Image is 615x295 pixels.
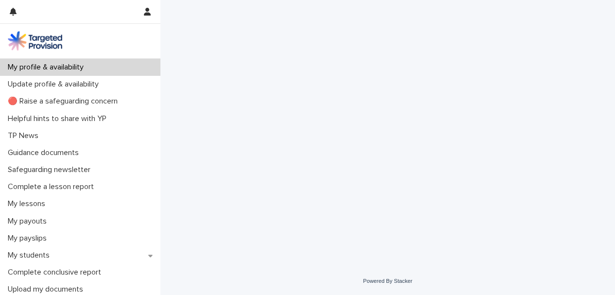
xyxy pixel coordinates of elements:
p: My profile & availability [4,63,91,72]
p: Upload my documents [4,285,91,294]
p: Helpful hints to share with YP [4,114,114,123]
p: Complete a lesson report [4,182,102,191]
p: My payslips [4,234,54,243]
p: My lessons [4,199,53,208]
a: Powered By Stacker [363,278,412,284]
p: Complete conclusive report [4,268,109,277]
img: M5nRWzHhSzIhMunXDL62 [8,31,62,51]
p: 🔴 Raise a safeguarding concern [4,97,125,106]
p: Guidance documents [4,148,87,157]
p: Safeguarding newsletter [4,165,98,174]
p: My students [4,251,57,260]
p: TP News [4,131,46,140]
p: Update profile & availability [4,80,106,89]
p: My payouts [4,217,54,226]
